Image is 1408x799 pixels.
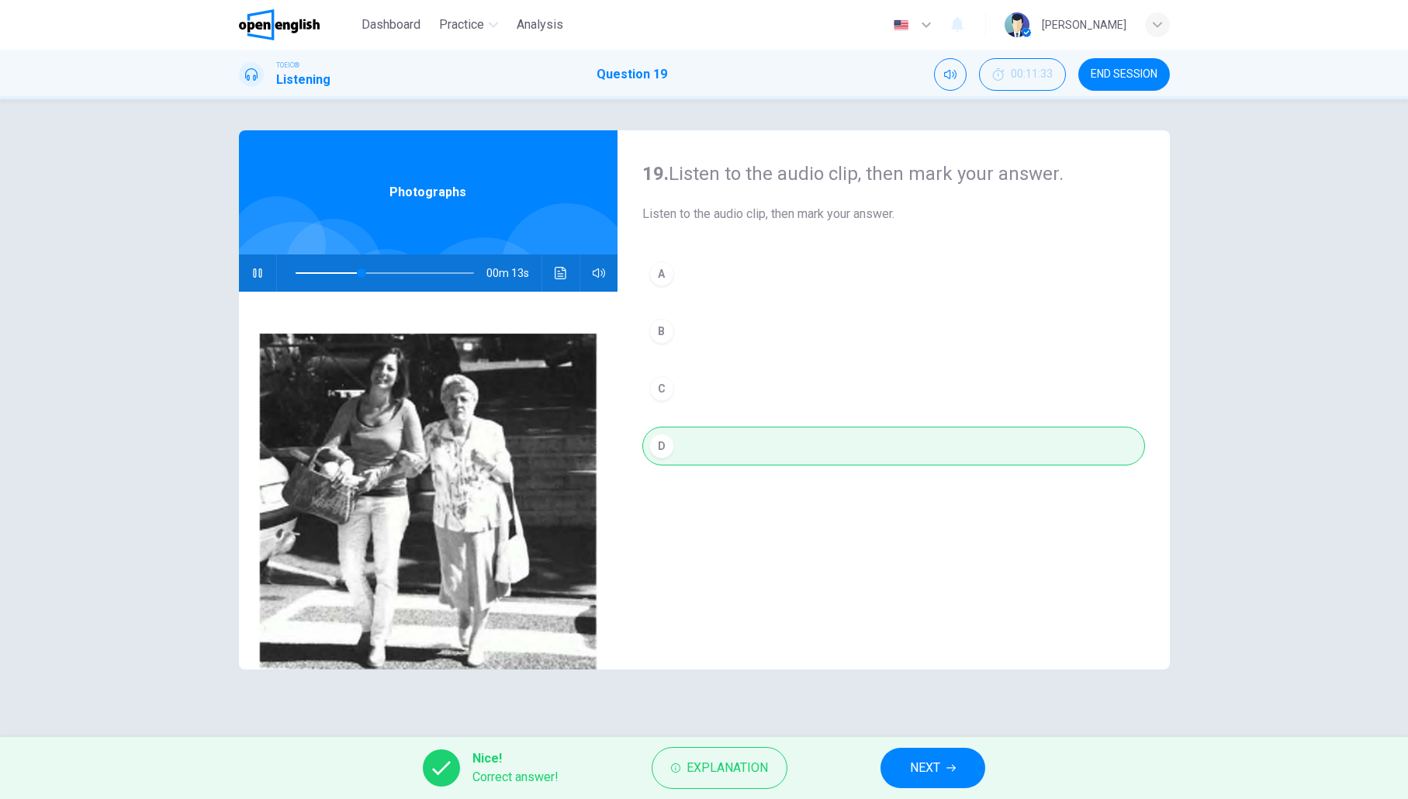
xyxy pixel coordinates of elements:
[652,747,787,789] button: Explanation
[362,16,420,34] span: Dashboard
[439,16,484,34] span: Practice
[979,58,1066,91] div: Hide
[687,757,768,779] span: Explanation
[910,757,940,779] span: NEXT
[979,58,1066,91] button: 00:11:33
[1091,68,1157,81] span: END SESSION
[1011,68,1053,81] span: 00:11:33
[239,9,320,40] img: OpenEnglish logo
[1005,12,1029,37] img: Profile picture
[472,749,559,768] span: Nice!
[433,11,504,39] button: Practice
[642,163,669,185] strong: 19.
[517,16,563,34] span: Analysis
[1042,16,1126,34] div: [PERSON_NAME]
[510,11,569,39] button: Analysis
[934,58,967,91] div: Mute
[1078,58,1170,91] button: END SESSION
[642,205,1145,223] span: Listen to the audio clip, then mark your answer.
[548,254,573,292] button: Click to see the audio transcription
[642,161,1145,186] h4: Listen to the audio clip, then mark your answer.
[597,65,667,84] h1: Question 19
[276,71,330,89] h1: Listening
[239,292,618,669] img: Photographs
[880,748,985,788] button: NEXT
[355,11,427,39] button: Dashboard
[891,19,911,31] img: en
[486,254,541,292] span: 00m 13s
[276,60,299,71] span: TOEIC®
[389,183,466,202] span: Photographs
[472,768,559,787] span: Correct answer!
[239,9,356,40] a: OpenEnglish logo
